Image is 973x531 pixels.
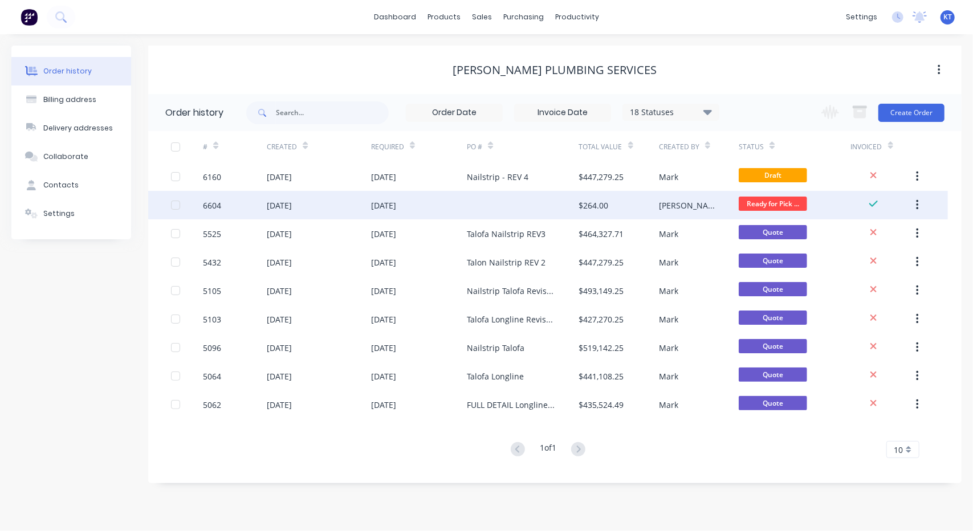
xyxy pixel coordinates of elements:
div: 6604 [203,199,221,211]
input: Search... [276,101,389,124]
div: 5525 [203,228,221,240]
div: [DATE] [371,399,396,411]
div: Nailstrip Talofa Revised [467,285,556,297]
div: Total Value [579,142,622,152]
div: [DATE] [371,370,396,382]
div: Settings [43,209,75,219]
button: Create Order [878,104,944,122]
div: 18 Statuses [623,106,719,119]
div: Required [371,142,404,152]
div: Talofa Longline Revised 2 [467,313,556,325]
div: Mark [659,228,678,240]
div: 5105 [203,285,221,297]
div: Contacts [43,180,79,190]
div: Billing address [43,95,96,105]
div: $493,149.25 [579,285,624,297]
div: [DATE] [371,313,396,325]
div: Mark [659,313,678,325]
div: [DATE] [371,342,396,354]
div: Created [267,142,297,152]
div: $447,279.25 [579,171,624,183]
div: $447,279.25 [579,256,624,268]
input: Order Date [406,104,502,121]
button: Settings [11,199,131,228]
div: $519,142.25 [579,342,624,354]
button: Order history [11,57,131,85]
div: purchasing [498,9,549,26]
div: PO # [467,131,579,162]
div: [DATE] [267,285,292,297]
span: KT [943,12,952,22]
div: 5432 [203,256,221,268]
span: Quote [739,367,807,382]
div: [DATE] [267,228,292,240]
img: Factory [21,9,38,26]
button: Billing address [11,85,131,114]
span: Quote [739,254,807,268]
div: $435,524.49 [579,399,624,411]
div: 1 of 1 [540,442,556,458]
div: # [203,131,267,162]
div: # [203,142,207,152]
div: 6160 [203,171,221,183]
div: [PERSON_NAME] Plumbing Services [453,63,657,77]
span: Quote [739,339,807,353]
div: [DATE] [371,228,396,240]
div: $441,108.25 [579,370,624,382]
div: products [422,9,466,26]
div: Invoiced [851,131,915,162]
div: [DATE] [267,370,292,382]
div: [DATE] [267,313,292,325]
div: Order history [165,106,223,120]
div: [DATE] [371,285,396,297]
div: Mark [659,342,678,354]
button: Contacts [11,171,131,199]
div: Total Value [579,131,659,162]
a: dashboard [368,9,422,26]
div: Created By [659,131,739,162]
div: [DATE] [371,256,396,268]
div: [DATE] [267,199,292,211]
div: Nailstrip - REV 4 [467,171,528,183]
div: Invoiced [851,142,882,152]
span: 10 [894,444,903,456]
div: Status [739,142,764,152]
span: Quote [739,282,807,296]
input: Invoice Date [515,104,610,121]
div: sales [466,9,498,26]
button: Delivery addresses [11,114,131,142]
div: Delivery addresses [43,123,113,133]
div: 5103 [203,313,221,325]
div: [DATE] [371,199,396,211]
div: [DATE] [267,171,292,183]
div: [DATE] [267,399,292,411]
div: Talofa Nailstrip REV3 [467,228,545,240]
div: settings [840,9,883,26]
div: Created By [659,142,699,152]
button: Collaborate [11,142,131,171]
div: $427,270.25 [579,313,624,325]
div: [DATE] [267,256,292,268]
div: [DATE] [267,342,292,354]
div: [DATE] [371,171,396,183]
div: productivity [549,9,605,26]
div: [PERSON_NAME] [659,199,716,211]
div: 5096 [203,342,221,354]
span: Quote [739,396,807,410]
span: Ready for Pick ... [739,197,807,211]
div: Status [739,131,850,162]
div: Mark [659,399,678,411]
div: Talon Nailstrip REV 2 [467,256,545,268]
div: PO # [467,142,482,152]
div: 5064 [203,370,221,382]
div: Required [371,131,467,162]
div: Mark [659,370,678,382]
span: Quote [739,311,807,325]
div: $264.00 [579,199,609,211]
div: Mark [659,171,678,183]
div: Nailstrip Talofa [467,342,524,354]
span: Quote [739,225,807,239]
div: Talofa Longline [467,370,524,382]
div: Collaborate [43,152,88,162]
div: FULL DETAIL Longline Quote [467,399,556,411]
